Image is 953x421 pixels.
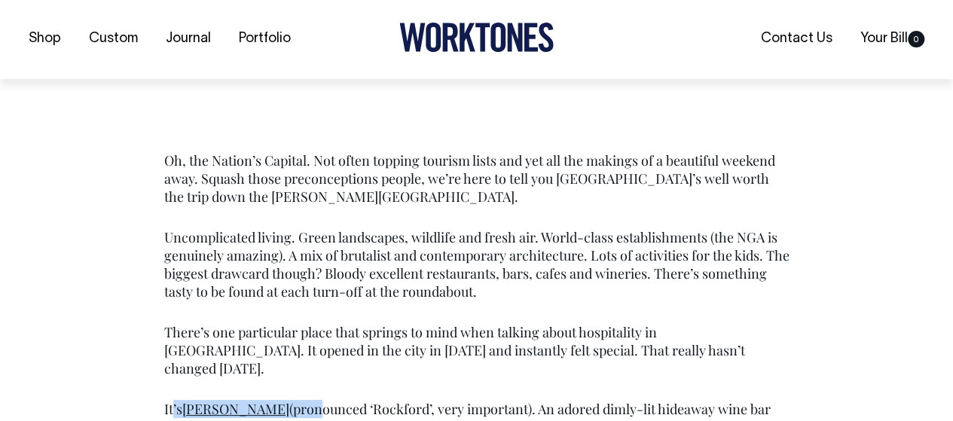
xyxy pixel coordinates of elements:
a: Journal [160,27,217,52]
p: Uncomplicated living. Green landscapes, wildlife and fresh air. World-class establishments (the N... [164,228,790,300]
a: Portfolio [233,27,297,52]
a: [PERSON_NAME] [182,400,289,418]
a: Your Bill0 [854,26,930,51]
a: Shop [23,27,67,52]
span: 0 [908,31,924,47]
a: Contact Us [755,26,838,51]
p: There’s one particular place that springs to mind when talking about hospitality in [GEOGRAPHIC_D... [164,323,790,377]
a: Custom [83,27,144,52]
p: Oh, the Nation’s Capital. Not often topping tourism lists and yet all the makings of a beautiful ... [164,151,790,206]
